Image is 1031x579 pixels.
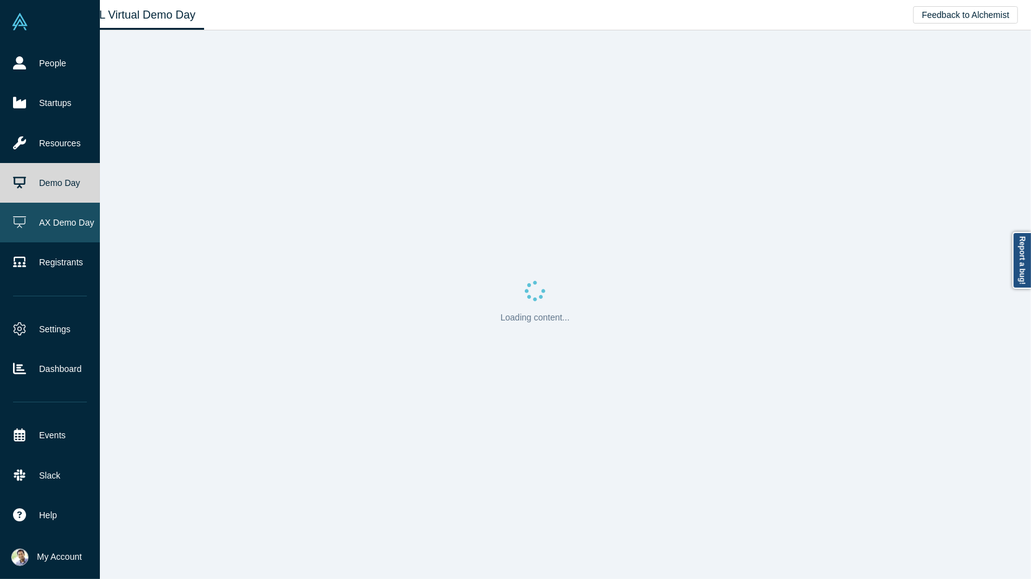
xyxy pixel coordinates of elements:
img: Alchemist Vault Logo [11,13,29,30]
a: Report a bug! [1012,232,1031,289]
span: Help [39,509,57,522]
img: Ravi Belani's Account [11,549,29,566]
button: Feedback to Alchemist [913,6,1018,24]
span: My Account [37,550,82,564]
a: Class XL Virtual Demo Day [52,1,204,30]
p: Loading content... [501,311,569,324]
button: My Account [11,549,82,566]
